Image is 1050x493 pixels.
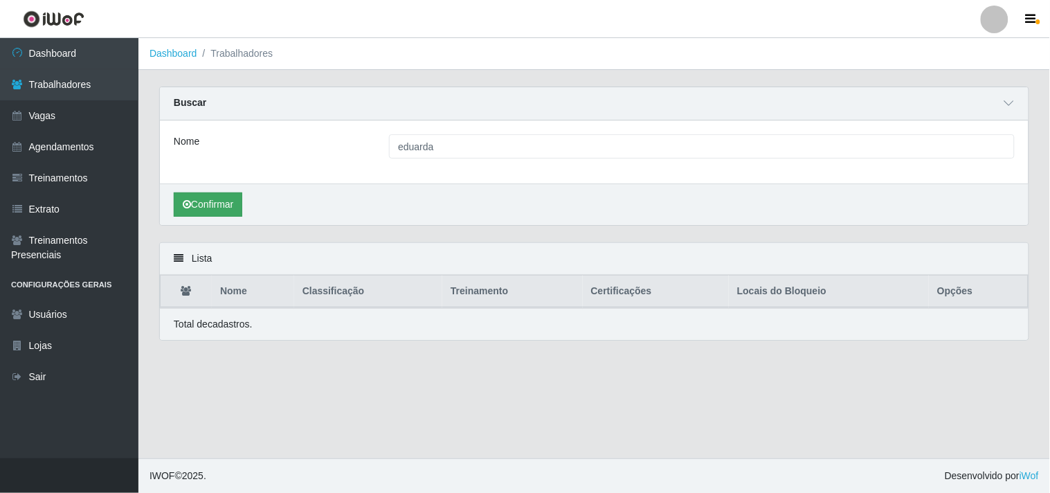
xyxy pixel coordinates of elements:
th: Locais do Bloqueio [729,276,929,308]
button: Confirmar [174,192,242,217]
p: Total de cadastros. [174,317,253,332]
a: Dashboard [150,48,197,59]
th: Classificação [294,276,442,308]
span: IWOF [150,470,175,481]
div: Lista [160,243,1029,275]
nav: breadcrumb [138,38,1050,70]
a: iWof [1020,470,1039,481]
th: Opções [929,276,1028,308]
th: Certificações [583,276,729,308]
span: © 2025 . [150,469,206,483]
li: Trabalhadores [197,46,273,61]
label: Nome [174,134,199,149]
strong: Buscar [174,97,206,108]
th: Nome [212,276,294,308]
th: Treinamento [442,276,583,308]
input: Digite o Nome... [389,134,1015,159]
span: Desenvolvido por [945,469,1039,483]
img: CoreUI Logo [23,10,84,28]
